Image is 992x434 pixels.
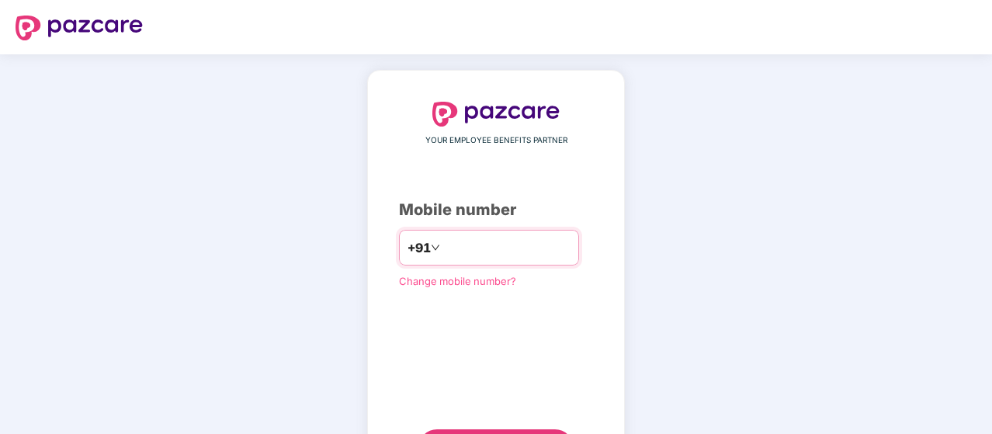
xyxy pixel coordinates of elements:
span: YOUR EMPLOYEE BENEFITS PARTNER [425,134,567,147]
div: Mobile number [399,198,593,222]
img: logo [16,16,143,40]
span: down [431,243,440,252]
a: Change mobile number? [399,275,516,287]
span: +91 [408,238,431,258]
img: logo [432,102,560,127]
